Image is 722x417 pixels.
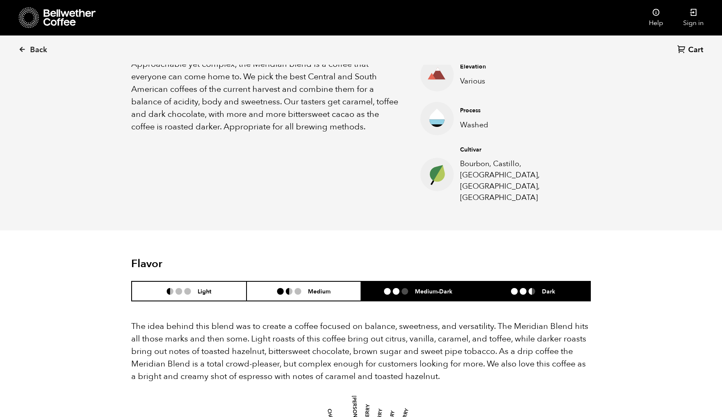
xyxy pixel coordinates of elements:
span: Cart [688,45,703,55]
h6: Dark [542,288,555,295]
h6: Medium [308,288,330,295]
p: Approachable yet complex, the Meridian blend is a coffee that everyone can come home to. We pick ... [131,58,399,133]
p: Washed [460,119,578,131]
h6: Medium-Dark [415,288,453,295]
h4: Elevation [460,63,578,71]
span: Back [30,45,47,55]
p: The idea behind this blend was to create a coffee focused on balance, sweetness, and versatility.... [131,320,591,383]
h6: Light [198,288,211,295]
p: Various [460,76,578,87]
h4: Process [460,106,578,115]
a: Cart [677,45,705,56]
h2: Flavor [131,258,285,270]
p: Bourbon, Castillo, [GEOGRAPHIC_DATA], [GEOGRAPHIC_DATA], [GEOGRAPHIC_DATA] [460,158,578,203]
h4: Cultivar [460,146,578,154]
